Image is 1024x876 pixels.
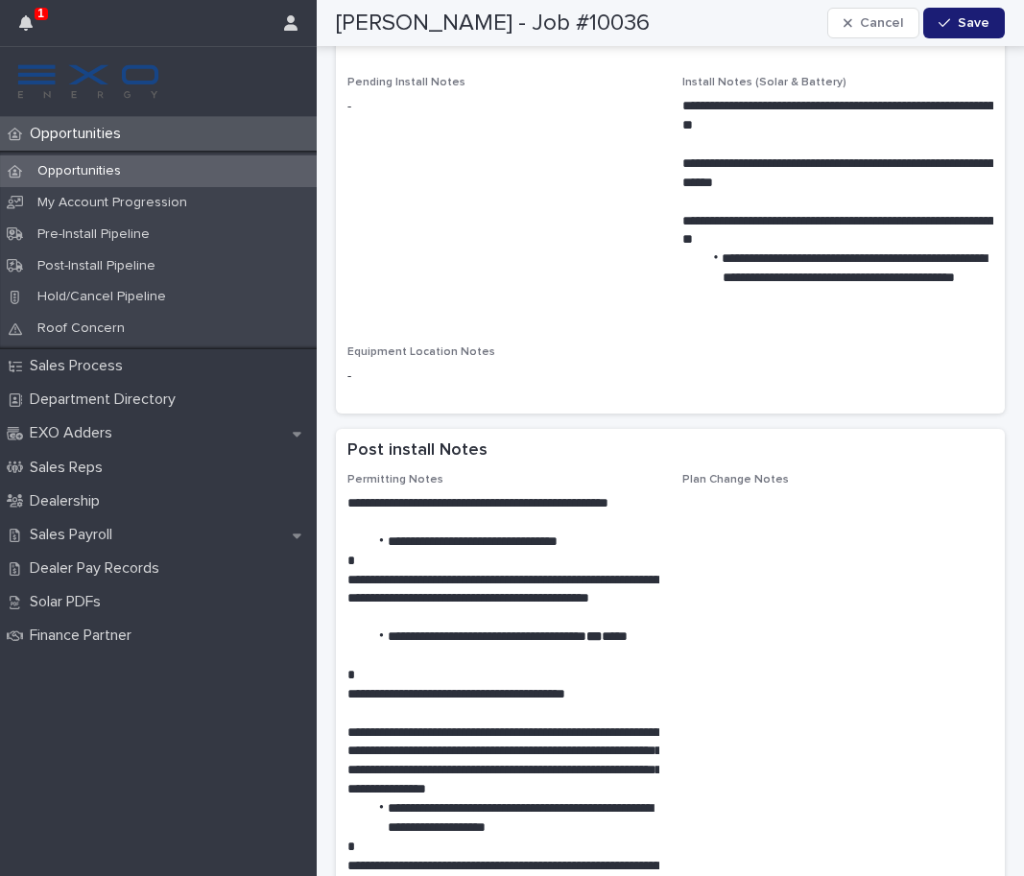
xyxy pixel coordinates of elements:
[22,459,118,477] p: Sales Reps
[22,492,115,510] p: Dealership
[22,226,165,243] p: Pre-Install Pipeline
[22,593,116,611] p: Solar PDFs
[682,77,846,88] span: Install Notes (Solar & Battery)
[22,163,136,179] p: Opportunities
[22,391,191,409] p: Department Directory
[22,357,138,375] p: Sales Process
[22,289,181,305] p: Hold/Cancel Pipeline
[22,258,171,274] p: Post-Install Pipeline
[336,10,650,37] h2: [PERSON_NAME] - Job #10036
[22,627,147,645] p: Finance Partner
[19,12,44,46] div: 1
[958,16,989,30] span: Save
[22,195,202,211] p: My Account Progression
[347,440,488,462] h2: Post install Notes
[37,7,44,20] p: 1
[860,16,903,30] span: Cancel
[923,8,1005,38] button: Save
[347,346,495,358] span: Equipment Location Notes
[682,474,789,485] span: Plan Change Notes
[347,97,659,117] p: -
[22,320,140,337] p: Roof Concern
[827,8,919,38] button: Cancel
[15,62,161,101] img: FKS5r6ZBThi8E5hshIGi
[22,526,128,544] p: Sales Payroll
[22,559,175,578] p: Dealer Pay Records
[347,474,443,485] span: Permitting Notes
[347,77,465,88] span: Pending Install Notes
[22,424,128,442] p: EXO Adders
[22,125,136,143] p: Opportunities
[347,367,993,387] p: -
